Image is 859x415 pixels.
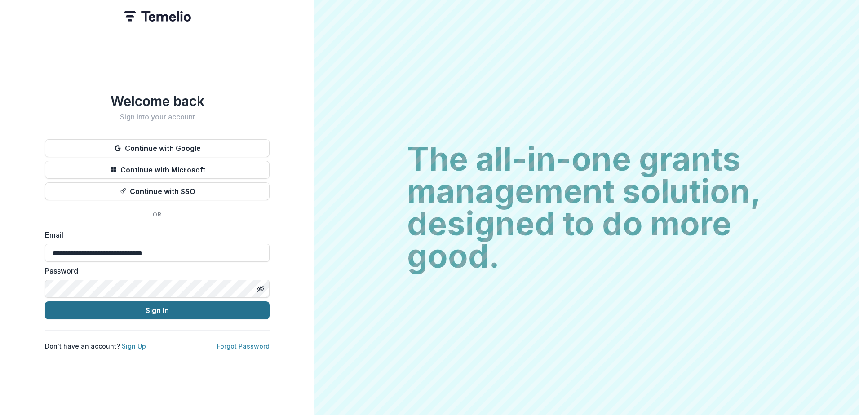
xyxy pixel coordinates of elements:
button: Continue with SSO [45,182,270,200]
a: Forgot Password [217,342,270,350]
img: Temelio [124,11,191,22]
a: Sign Up [122,342,146,350]
h1: Welcome back [45,93,270,109]
button: Continue with Google [45,139,270,157]
label: Password [45,265,264,276]
p: Don't have an account? [45,341,146,351]
button: Continue with Microsoft [45,161,270,179]
button: Sign In [45,301,270,319]
h2: Sign into your account [45,113,270,121]
label: Email [45,230,264,240]
button: Toggle password visibility [253,282,268,296]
